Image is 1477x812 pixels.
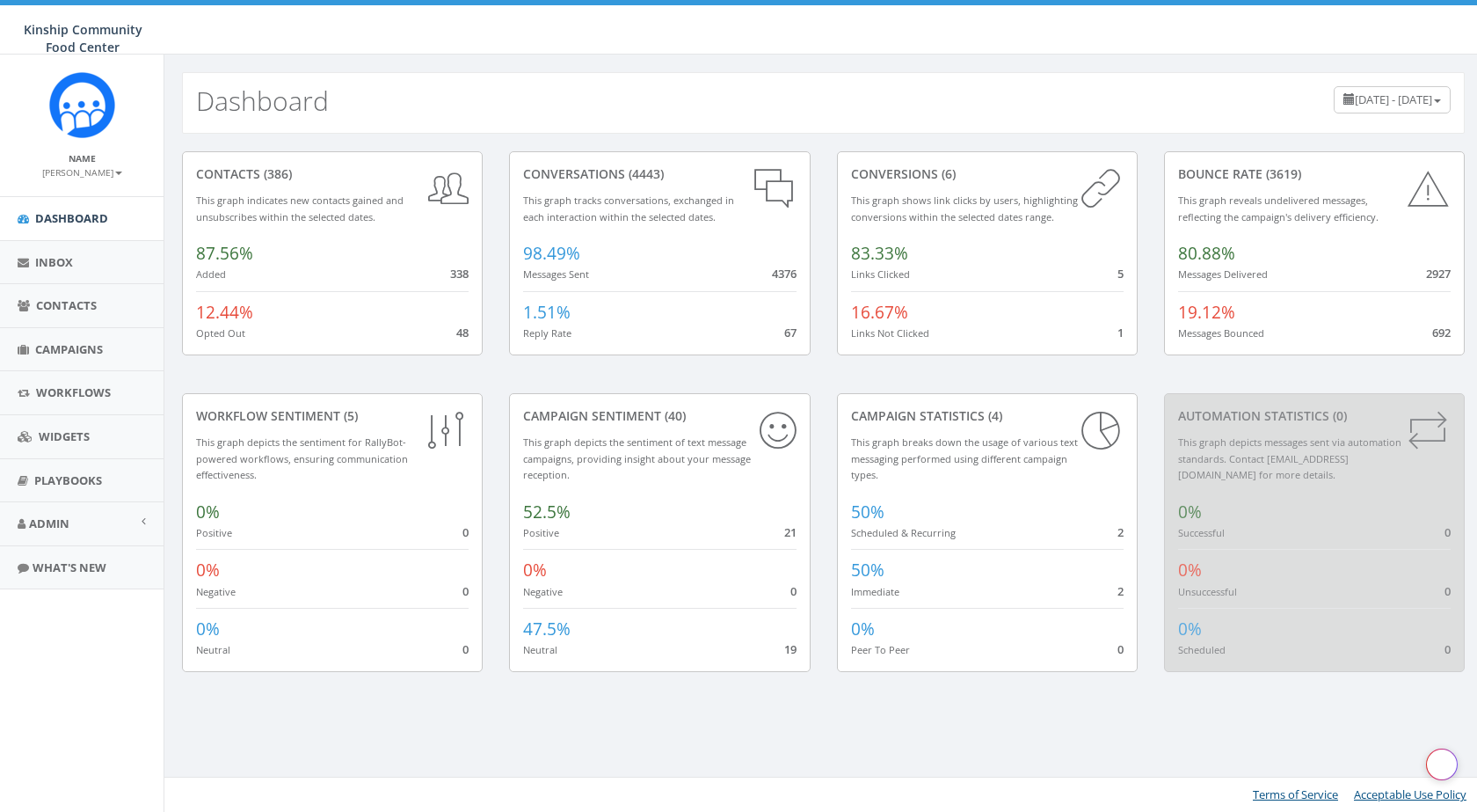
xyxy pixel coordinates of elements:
small: Negative [523,585,563,598]
span: (5) [340,407,358,424]
span: 0% [1178,618,1202,640]
span: 47.5% [523,618,571,640]
span: Playbooks [34,472,102,488]
span: 0 [462,641,469,657]
div: Campaign Statistics [851,407,1124,425]
small: Negative [196,585,236,598]
span: 0 [1444,641,1451,657]
small: This graph shows link clicks by users, highlighting conversions within the selected dates range. [851,194,1078,223]
div: contacts [196,165,469,183]
span: 0 [462,524,469,540]
span: Dashboard [35,210,108,226]
span: (40) [661,407,686,424]
span: Inbox [35,254,73,270]
div: Campaign Sentiment [523,407,796,425]
span: 0 [462,583,469,599]
span: 2 [1117,583,1124,599]
span: 19.12% [1178,301,1235,324]
small: Positive [196,526,232,539]
span: 4376 [772,266,797,282]
small: Immediate [851,585,899,598]
span: 5 [1117,266,1124,282]
span: Kinship Community Food Center [24,21,142,55]
span: (6) [938,165,956,182]
span: [DATE] - [DATE] [1355,91,1432,107]
span: 0% [196,618,220,640]
div: Bounce Rate [1178,165,1451,183]
span: Campaigns [35,341,103,357]
img: Rally_Corp_Icon.png [49,72,115,138]
span: 692 [1432,325,1451,340]
a: Terms of Service [1253,786,1338,802]
small: Messages Bounced [1178,326,1264,340]
span: 2927 [1426,266,1451,282]
small: Opted Out [196,326,245,340]
small: This graph tracks conversations, exchanged in each interaction within the selected dates. [523,194,734,223]
span: 0 [1444,524,1451,540]
span: 50% [851,501,884,523]
span: What's New [33,560,106,575]
span: 21 [784,524,797,540]
span: 0% [1178,501,1202,523]
span: (3619) [1262,165,1301,182]
small: Added [196,267,226,281]
span: 0% [196,559,220,582]
span: 67 [784,325,797,340]
small: This graph indicates new contacts gained and unsubscribes within the selected dates. [196,194,404,223]
span: 0% [196,501,220,523]
span: 12.44% [196,301,253,324]
small: Name [69,152,96,165]
span: 1 [1117,325,1124,340]
span: (4) [985,407,1002,424]
span: 19 [784,641,797,657]
span: Workflows [36,384,111,400]
div: conversions [851,165,1124,183]
span: 48 [456,325,469,340]
small: Reply Rate [523,326,571,340]
span: 0 [1444,583,1451,599]
small: This graph depicts the sentiment for RallyBot-powered workflows, ensuring communication effective... [196,435,408,481]
small: Links Clicked [851,267,910,281]
span: 52.5% [523,501,571,523]
small: Successful [1178,526,1225,539]
a: Acceptable Use Policy [1354,786,1466,802]
a: [PERSON_NAME] [42,164,122,179]
small: This graph depicts the sentiment of text message campaigns, providing insight about your message ... [523,435,751,481]
span: 80.88% [1178,242,1235,265]
span: 83.33% [851,242,908,265]
span: 87.56% [196,242,253,265]
h2: Dashboard [196,86,329,115]
small: Peer To Peer [851,643,910,656]
small: Unsuccessful [1178,585,1237,598]
span: 50% [851,559,884,582]
small: This graph breaks down the usage of various text messaging performed using different campaign types. [851,435,1078,481]
span: 0% [523,559,547,582]
span: (4443) [625,165,664,182]
small: Neutral [523,643,557,656]
span: 338 [450,266,469,282]
small: Links Not Clicked [851,326,929,340]
span: Admin [29,516,69,531]
div: Automation Statistics [1178,407,1451,425]
span: 0% [851,618,875,640]
small: Messages Sent [523,267,589,281]
small: Messages Delivered [1178,267,1268,281]
span: Contacts [36,297,97,313]
small: This graph reveals undelivered messages, reflecting the campaign's delivery efficiency. [1178,194,1379,223]
div: Workflow Sentiment [196,407,469,425]
span: 1.51% [523,301,571,324]
span: (0) [1329,407,1347,424]
span: (386) [260,165,292,182]
small: This graph depicts messages sent via automation standards. Contact [EMAIL_ADDRESS][DOMAIN_NAME] f... [1178,435,1401,481]
span: 0% [1178,559,1202,582]
span: Widgets [39,428,90,444]
span: 98.49% [523,242,580,265]
small: Positive [523,526,559,539]
span: 16.67% [851,301,908,324]
span: 0 [790,583,797,599]
span: 2 [1117,524,1124,540]
small: Scheduled [1178,643,1226,656]
small: [PERSON_NAME] [42,166,122,179]
small: Neutral [196,643,230,656]
small: Scheduled & Recurring [851,526,956,539]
